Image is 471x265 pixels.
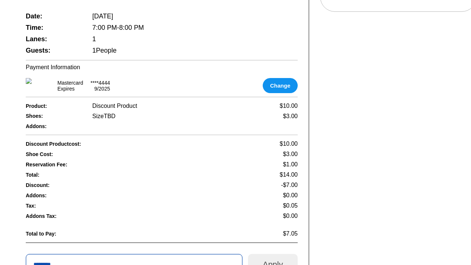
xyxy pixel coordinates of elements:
[283,230,298,237] span: $7.05
[92,24,144,32] span: 7:00 PM - 8:00 PM
[26,151,80,157] span: Shoe Cost:
[26,13,80,20] span: Date:
[26,47,80,54] span: Guests:
[26,113,80,119] span: Shoes:
[280,103,298,109] span: $10.00
[280,172,298,178] span: $14.00
[57,86,75,92] div: Expires
[26,182,162,188] span: Discount:
[26,162,162,167] span: Reservation Fee:
[92,47,117,54] span: 1 People
[283,113,298,120] div: $3.00
[281,182,298,188] span: -$7.00
[92,103,137,109] span: Discount Product
[26,123,80,129] span: Addons:
[283,151,298,158] span: $3.00
[26,35,80,43] span: Lanes:
[26,203,80,209] span: Tax:
[283,192,298,199] span: $0.00
[26,172,162,178] span: Total:
[26,231,80,237] span: Total to Pay:
[92,35,96,43] span: 1
[26,141,162,147] span: Discount Product cost:
[26,103,80,109] span: Product:
[283,213,298,219] span: $0.00
[57,80,83,86] div: mastercard
[26,24,80,32] span: Time:
[283,161,298,168] span: $1.00
[94,86,110,92] div: 9 / 2025
[280,141,298,147] span: $10.00
[92,113,116,120] div: Size TBD
[26,78,50,93] img: card
[283,202,298,209] span: $0.05
[92,13,113,20] span: [DATE]
[26,213,80,219] span: Addons Tax:
[263,78,298,93] button: Change
[26,192,80,198] span: Addons:
[26,64,298,71] div: Payment Information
